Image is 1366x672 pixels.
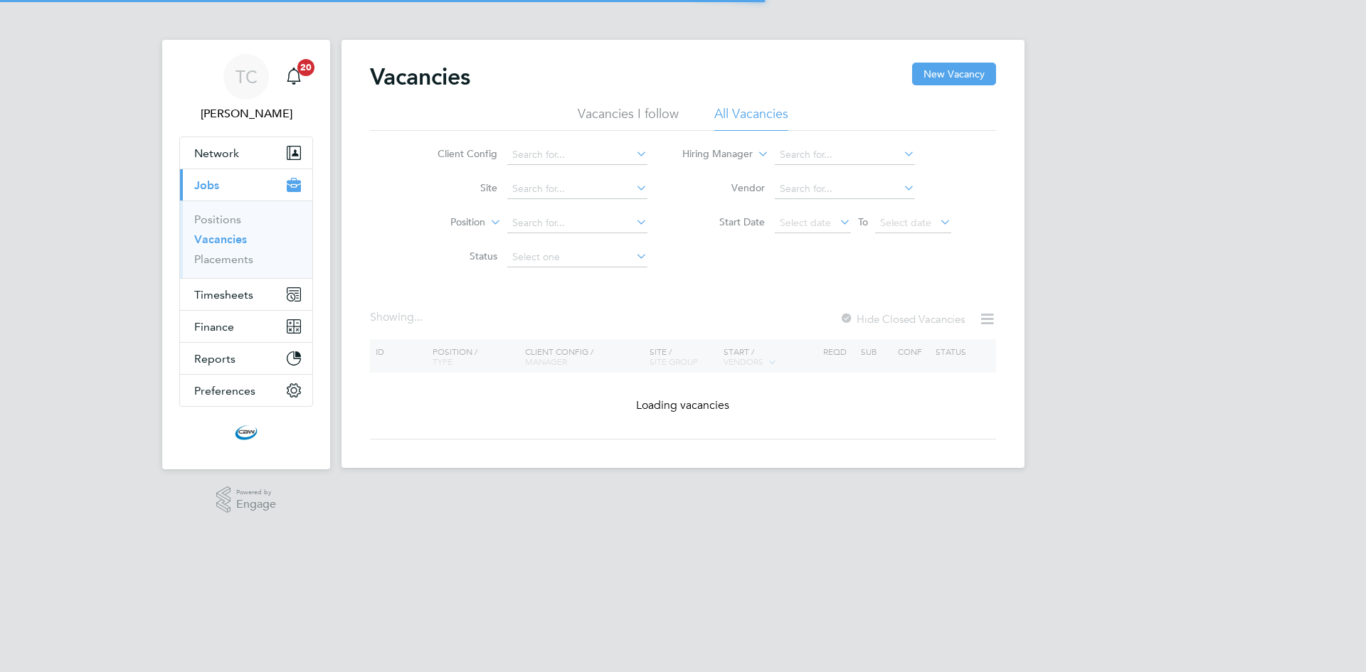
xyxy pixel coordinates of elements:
[415,250,497,262] label: Status
[194,233,247,246] a: Vacancies
[235,421,258,444] img: cbwstaffingsolutions-logo-retina.png
[370,310,425,325] div: Showing
[180,137,312,169] button: Network
[180,343,312,374] button: Reports
[415,181,497,194] label: Site
[180,169,312,201] button: Jobs
[194,384,255,398] span: Preferences
[280,54,308,100] a: 20
[236,498,276,511] span: Engage
[194,213,241,226] a: Positions
[179,105,313,122] span: Tom Cheek
[840,312,965,326] label: Hide Closed Vacancies
[714,105,788,131] li: All Vacancies
[683,215,765,228] label: Start Date
[194,352,235,366] span: Reports
[180,201,312,278] div: Jobs
[507,213,647,233] input: Search for...
[683,181,765,194] label: Vendor
[180,311,312,342] button: Finance
[415,147,497,160] label: Client Config
[507,145,647,165] input: Search for...
[194,178,219,192] span: Jobs
[775,145,915,165] input: Search for...
[854,213,872,231] span: To
[297,59,314,76] span: 20
[370,63,470,91] h2: Vacancies
[507,179,647,199] input: Search for...
[236,486,276,498] span: Powered by
[194,288,253,302] span: Timesheets
[578,105,679,131] li: Vacancies I follow
[775,179,915,199] input: Search for...
[780,216,831,229] span: Select date
[179,421,313,444] a: Go to home page
[194,252,253,266] a: Placements
[180,375,312,406] button: Preferences
[194,146,239,160] span: Network
[912,63,996,85] button: New Vacancy
[671,147,753,161] label: Hiring Manager
[507,247,647,267] input: Select one
[216,486,277,513] a: Powered byEngage
[162,40,330,469] nav: Main navigation
[414,310,423,324] span: ...
[235,68,258,86] span: TC
[880,216,931,229] span: Select date
[180,279,312,310] button: Timesheets
[179,54,313,122] a: TC[PERSON_NAME]
[194,320,234,334] span: Finance
[403,215,485,230] label: Position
